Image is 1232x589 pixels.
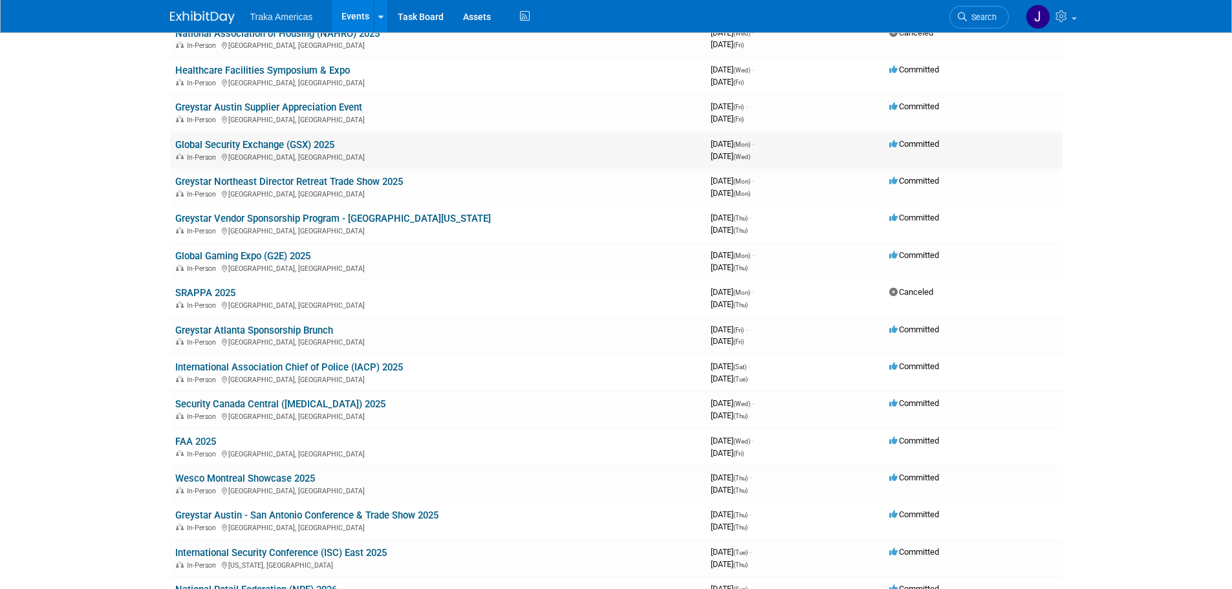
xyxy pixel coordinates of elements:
[752,436,754,445] span: -
[711,39,744,49] span: [DATE]
[752,398,754,408] span: -
[750,213,751,222] span: -
[176,301,184,308] img: In-Person Event
[175,176,403,187] a: Greystar Northeast Director Retreat Trade Show 2025
[752,250,754,260] span: -
[733,30,750,37] span: (Wed)
[889,139,939,149] span: Committed
[175,114,700,124] div: [GEOGRAPHIC_DATA], [GEOGRAPHIC_DATA]
[175,559,700,570] div: [US_STATE], [GEOGRAPHIC_DATA]
[733,475,748,482] span: (Thu)
[889,325,939,334] span: Committed
[175,77,700,87] div: [GEOGRAPHIC_DATA], [GEOGRAPHIC_DATA]
[733,487,748,494] span: (Thu)
[175,65,350,76] a: Healthcare Facilities Symposium & Expo
[175,213,491,224] a: Greystar Vendor Sponsorship Program - [GEOGRAPHIC_DATA][US_STATE]
[889,361,939,371] span: Committed
[187,524,220,532] span: In-Person
[187,227,220,235] span: In-Person
[175,325,333,336] a: Greystar Atlanta Sponsorship Brunch
[187,561,220,570] span: In-Person
[889,102,939,111] span: Committed
[733,103,744,111] span: (Fri)
[733,363,746,370] span: (Sat)
[711,188,750,198] span: [DATE]
[711,325,748,334] span: [DATE]
[187,450,220,458] span: In-Person
[176,227,184,233] img: In-Person Event
[175,522,700,532] div: [GEOGRAPHIC_DATA], [GEOGRAPHIC_DATA]
[733,141,750,148] span: (Mon)
[733,116,744,123] span: (Fri)
[733,301,748,308] span: (Thu)
[175,287,235,299] a: SRAPPA 2025
[733,438,750,445] span: (Wed)
[949,6,1009,28] a: Search
[187,264,220,273] span: In-Person
[889,250,939,260] span: Committed
[1026,5,1050,29] img: Jamie Saenz
[176,412,184,419] img: In-Person Event
[175,188,700,198] div: [GEOGRAPHIC_DATA], [GEOGRAPHIC_DATA]
[752,287,754,297] span: -
[733,400,750,407] span: (Wed)
[187,487,220,495] span: In-Person
[187,116,220,124] span: In-Person
[733,79,744,86] span: (Fri)
[733,376,748,383] span: (Tue)
[711,225,748,235] span: [DATE]
[711,436,754,445] span: [DATE]
[752,139,754,149] span: -
[733,524,748,531] span: (Thu)
[175,28,380,39] a: National Association of Housing (NAHRO) 2025
[750,509,751,519] span: -
[746,325,748,334] span: -
[752,28,754,37] span: -
[711,361,750,371] span: [DATE]
[711,176,754,186] span: [DATE]
[187,412,220,421] span: In-Person
[176,264,184,271] img: In-Person Event
[752,65,754,74] span: -
[711,250,754,260] span: [DATE]
[711,262,748,272] span: [DATE]
[889,28,933,37] span: Canceled
[733,153,750,160] span: (Wed)
[175,398,385,410] a: Security Canada Central ([MEDICAL_DATA]) 2025
[711,28,754,37] span: [DATE]
[889,65,939,74] span: Committed
[175,262,700,273] div: [GEOGRAPHIC_DATA], [GEOGRAPHIC_DATA]
[170,11,235,24] img: ExhibitDay
[711,509,751,519] span: [DATE]
[711,287,754,297] span: [DATE]
[175,436,216,447] a: FAA 2025
[175,361,403,373] a: International Association Chief of Police (IACP) 2025
[176,190,184,197] img: In-Person Event
[175,39,700,50] div: [GEOGRAPHIC_DATA], [GEOGRAPHIC_DATA]
[711,473,751,482] span: [DATE]
[711,336,744,346] span: [DATE]
[175,139,334,151] a: Global Security Exchange (GSX) 2025
[733,67,750,74] span: (Wed)
[175,151,700,162] div: [GEOGRAPHIC_DATA], [GEOGRAPHIC_DATA]
[176,376,184,382] img: In-Person Event
[889,547,939,557] span: Committed
[187,376,220,384] span: In-Person
[175,225,700,235] div: [GEOGRAPHIC_DATA], [GEOGRAPHIC_DATA]
[187,190,220,198] span: In-Person
[175,547,387,559] a: International Security Conference (ISC) East 2025
[733,215,748,222] span: (Thu)
[176,153,184,160] img: In-Person Event
[711,65,754,74] span: [DATE]
[176,79,184,85] img: In-Person Event
[711,374,748,383] span: [DATE]
[711,299,748,309] span: [DATE]
[711,411,748,420] span: [DATE]
[175,336,700,347] div: [GEOGRAPHIC_DATA], [GEOGRAPHIC_DATA]
[175,250,310,262] a: Global Gaming Expo (G2E) 2025
[733,511,748,519] span: (Thu)
[711,114,744,123] span: [DATE]
[175,374,700,384] div: [GEOGRAPHIC_DATA], [GEOGRAPHIC_DATA]
[711,213,751,222] span: [DATE]
[250,12,313,22] span: Traka Americas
